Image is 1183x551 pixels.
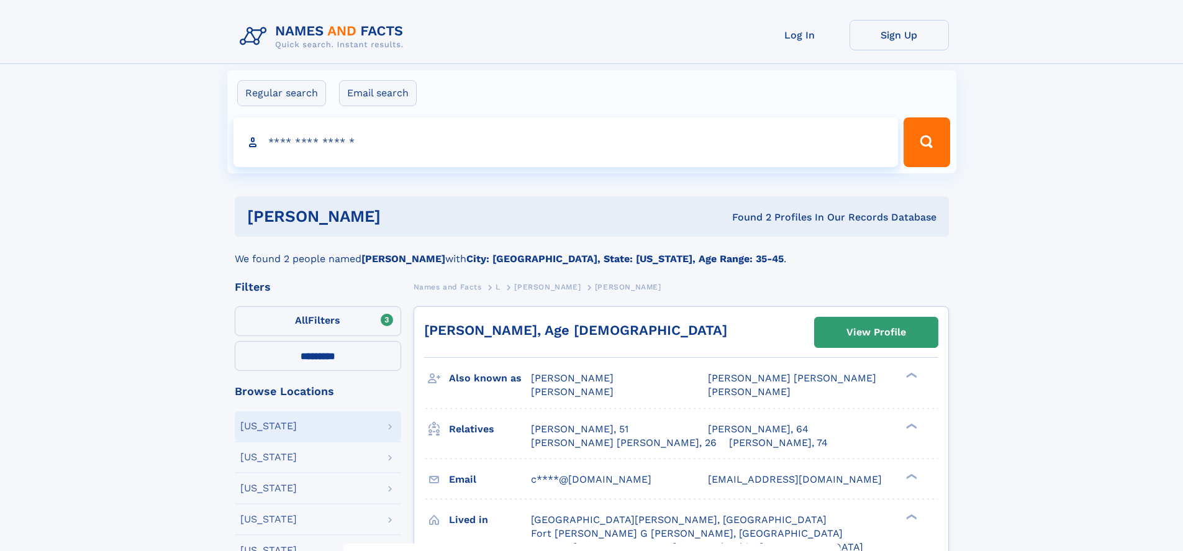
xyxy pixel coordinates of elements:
[595,283,661,291] span: [PERSON_NAME]
[903,371,918,380] div: ❯
[235,281,401,293] div: Filters
[556,211,936,224] div: Found 2 Profiles In Our Records Database
[708,473,882,485] span: [EMAIL_ADDRESS][DOMAIN_NAME]
[815,317,938,347] a: View Profile
[295,314,308,326] span: All
[240,421,297,431] div: [US_STATE]
[750,20,850,50] a: Log In
[531,372,614,384] span: [PERSON_NAME]
[708,372,876,384] span: [PERSON_NAME] [PERSON_NAME]
[235,386,401,397] div: Browse Locations
[904,117,950,167] button: Search Button
[240,452,297,462] div: [US_STATE]
[708,386,791,398] span: [PERSON_NAME]
[235,237,949,266] div: We found 2 people named with .
[339,80,417,106] label: Email search
[531,436,717,450] a: [PERSON_NAME] [PERSON_NAME], 26
[449,469,531,490] h3: Email
[531,514,827,526] span: [GEOGRAPHIC_DATA][PERSON_NAME], [GEOGRAPHIC_DATA]
[361,253,445,265] b: [PERSON_NAME]
[531,422,628,436] a: [PERSON_NAME], 51
[237,80,326,106] label: Regular search
[449,368,531,389] h3: Also known as
[496,283,501,291] span: L
[449,419,531,440] h3: Relatives
[531,386,614,398] span: [PERSON_NAME]
[903,472,918,480] div: ❯
[240,514,297,524] div: [US_STATE]
[514,279,581,294] a: [PERSON_NAME]
[466,253,784,265] b: City: [GEOGRAPHIC_DATA], State: [US_STATE], Age Range: 35-45
[233,117,899,167] input: search input
[903,422,918,430] div: ❯
[514,283,581,291] span: [PERSON_NAME]
[850,20,949,50] a: Sign Up
[235,306,401,336] label: Filters
[414,279,482,294] a: Names and Facts
[247,209,556,224] h1: [PERSON_NAME]
[496,279,501,294] a: L
[903,512,918,521] div: ❯
[235,20,414,53] img: Logo Names and Facts
[708,422,809,436] a: [PERSON_NAME], 64
[729,436,828,450] a: [PERSON_NAME], 74
[424,322,727,338] a: [PERSON_NAME], Age [DEMOGRAPHIC_DATA]
[531,527,843,539] span: Fort [PERSON_NAME] G [PERSON_NAME], [GEOGRAPHIC_DATA]
[449,509,531,531] h3: Lived in
[846,318,906,347] div: View Profile
[240,483,297,493] div: [US_STATE]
